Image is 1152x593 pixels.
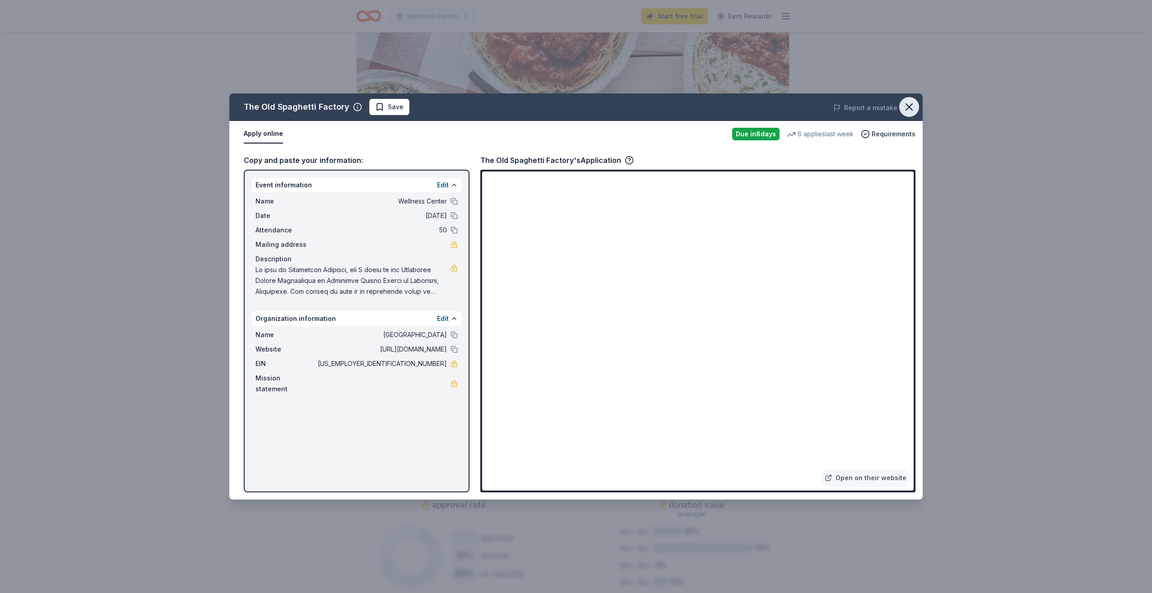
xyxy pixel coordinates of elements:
span: [GEOGRAPHIC_DATA] [316,329,447,340]
div: Copy and paste your information: [244,154,469,166]
span: Save [388,102,404,112]
div: Description [255,254,458,264]
button: Save [369,99,409,115]
span: Date [255,210,316,221]
button: Requirements [861,129,915,139]
div: Event information [252,178,461,192]
div: Due in 8 days [732,128,780,140]
span: [URL][DOMAIN_NAME] [316,344,447,355]
div: Organization information [252,311,461,326]
span: EIN [255,358,316,369]
span: Lo ipsu do Sitametcon Adipisci, eli S doeiu te inc Utlaboree Dolore Magnaaliqua en Adminimve Quis... [255,264,451,297]
button: Edit [437,313,449,324]
span: Attendance [255,225,316,236]
div: The Old Spaghetti Factory [244,100,349,114]
button: Apply online [244,125,283,144]
div: The Old Spaghetti Factory's Application [480,154,634,166]
span: Wellness Center [316,196,447,207]
span: [US_EMPLOYER_IDENTIFICATION_NUMBER] [316,358,447,369]
span: Mission statement [255,373,316,394]
span: 50 [316,225,447,236]
span: Mailing address [255,239,316,250]
span: Name [255,329,316,340]
span: Requirements [872,129,915,139]
span: Name [255,196,316,207]
span: [DATE] [316,210,447,221]
div: 6 applies last week [787,129,854,139]
button: Report a mistake [833,102,897,113]
a: Open on their website [821,469,910,487]
span: Website [255,344,316,355]
button: Edit [437,180,449,190]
